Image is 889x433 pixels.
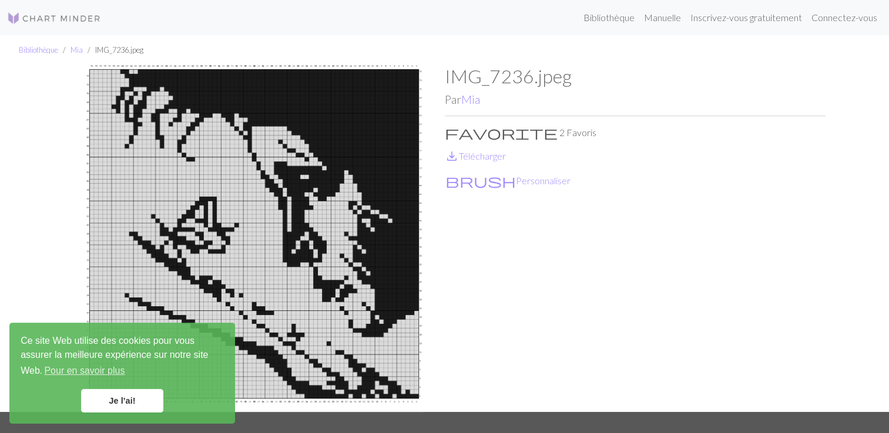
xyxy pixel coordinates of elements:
a: Ignorer le message du cookie [81,389,163,412]
a: Bibliothèque [579,6,639,29]
span: save_alt [445,148,459,164]
button: PersonnaliserPersonnaliser [445,173,571,188]
span: brush [445,172,516,189]
a: Mia [71,45,83,55]
font: Personnaliser [516,175,571,186]
a: Manuelle [639,6,686,29]
font: 2 Favoris [559,127,596,138]
i: Télécharger [445,149,459,163]
li: IMG_7236.jpeg [83,45,143,56]
i: Favori [445,126,558,140]
img: Logo [7,11,101,25]
div: cookieconsentement [9,323,235,424]
img: Ébauche d’Edward face terminée [64,65,445,411]
i: Personnaliser [445,174,516,188]
h2: Par [445,93,826,106]
font: Télécharger [459,150,506,161]
a: Inscrivez-vous gratuitement [686,6,807,29]
span: favorite [445,124,558,141]
a: TéléchargerTélécharger [445,150,506,161]
font: Ce site Web utilise des cookies pour vous assurer la meilleure expérience sur notre site Web. [21,336,208,376]
h1: IMG_7236.jpeg [445,65,826,87]
a: Connectez-vous [807,6,882,29]
a: Mia [461,93,480,106]
a: Bibliothèque [19,45,58,55]
a: En savoir plus sur les cookies [42,362,126,380]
